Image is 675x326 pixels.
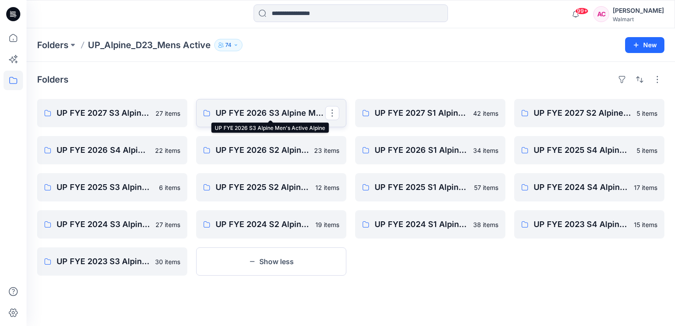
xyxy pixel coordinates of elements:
[37,136,187,164] a: UP FYE 2026 S4 Alpine Men's Active Alpine22 items
[57,181,154,193] p: UP FYE 2025 S3 Alpine Mens Active Board
[534,107,631,119] p: UP FYE 2027 S2 Alpine Men's Active Alpine
[315,183,339,192] p: 12 items
[514,99,664,127] a: UP FYE 2027 S2 Alpine Men's Active Alpine5 items
[57,218,150,231] p: UP FYE 2024 S3 Alpine Mens Active Board
[375,107,468,119] p: UP FYE 2027 S1 Alpine Men's Active Alpine
[37,99,187,127] a: UP FYE 2027 S3 Alpine Men's Active Alpine27 items
[473,109,498,118] p: 42 items
[155,220,180,229] p: 27 items
[155,109,180,118] p: 27 items
[514,136,664,164] a: UP FYE 2025 S4 Alpine Mens Active Board5 items
[216,218,310,231] p: UP FYE 2024 S2 Alpine Mens Active Board
[474,183,498,192] p: 57 items
[216,181,310,193] p: UP FYE 2025 S2 Alpine Mens Active Board
[37,173,187,201] a: UP FYE 2025 S3 Alpine Mens Active Board6 items
[575,8,588,15] span: 99+
[534,218,629,231] p: UP FYE 2023 S4 Alpine Mens Active Board
[88,39,211,51] p: UP_Alpine_D23_Mens Active
[355,99,505,127] a: UP FYE 2027 S1 Alpine Men's Active Alpine42 items
[637,109,657,118] p: 5 items
[216,107,325,119] p: UP FYE 2026 S3 Alpine Men's Active Alpine
[613,5,664,16] div: [PERSON_NAME]
[216,144,309,156] p: UP FYE 2026 S2 Alpine Men's Active Alpine
[634,183,657,192] p: 17 items
[473,220,498,229] p: 38 items
[155,257,180,266] p: 30 items
[355,136,505,164] a: UP FYE 2026 S1 Alpine Men's Active Alpine34 items
[196,99,346,127] a: UP FYE 2026 S3 Alpine Men's Active Alpine
[57,144,150,156] p: UP FYE 2026 S4 Alpine Men's Active Alpine
[534,181,629,193] p: UP FYE 2024 S4 Alpine Mens Active Board
[37,210,187,239] a: UP FYE 2024 S3 Alpine Mens Active Board27 items
[315,220,339,229] p: 19 items
[637,146,657,155] p: 5 items
[514,210,664,239] a: UP FYE 2023 S4 Alpine Mens Active Board15 items
[57,107,150,119] p: UP FYE 2027 S3 Alpine Men's Active Alpine
[196,173,346,201] a: UP FYE 2025 S2 Alpine Mens Active Board12 items
[613,16,664,23] div: Walmart
[593,6,609,22] div: AC
[514,173,664,201] a: UP FYE 2024 S4 Alpine Mens Active Board17 items
[196,247,346,276] button: Show less
[37,39,68,51] a: Folders
[534,144,631,156] p: UP FYE 2025 S4 Alpine Mens Active Board
[355,173,505,201] a: UP FYE 2025 S1 Alpine Mens Active Board57 items
[355,210,505,239] a: UP FYE 2024 S1 Alpine Mens Active Board38 items
[375,181,469,193] p: UP FYE 2025 S1 Alpine Mens Active Board
[225,40,231,50] p: 74
[57,255,150,268] p: UP FYE 2023 S3 Alpine Mens Active Board
[214,39,243,51] button: 74
[634,220,657,229] p: 15 items
[375,144,468,156] p: UP FYE 2026 S1 Alpine Men's Active Alpine
[375,218,468,231] p: UP FYE 2024 S1 Alpine Mens Active Board
[37,74,68,85] h4: Folders
[196,210,346,239] a: UP FYE 2024 S2 Alpine Mens Active Board19 items
[37,247,187,276] a: UP FYE 2023 S3 Alpine Mens Active Board30 items
[155,146,180,155] p: 22 items
[625,37,664,53] button: New
[473,146,498,155] p: 34 items
[314,146,339,155] p: 23 items
[196,136,346,164] a: UP FYE 2026 S2 Alpine Men's Active Alpine23 items
[159,183,180,192] p: 6 items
